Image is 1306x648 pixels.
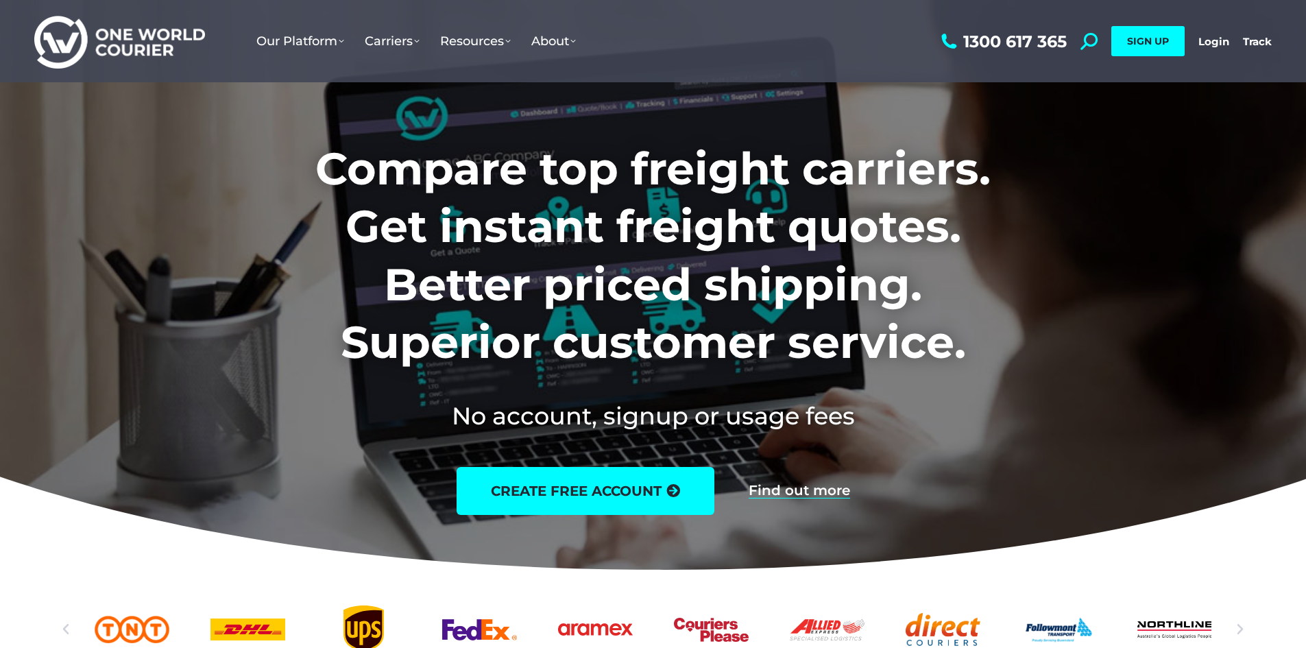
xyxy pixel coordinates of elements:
a: Track [1243,35,1272,48]
h2: No account, signup or usage fees [225,399,1081,433]
span: SIGN UP [1127,35,1169,47]
a: Login [1198,35,1229,48]
a: SIGN UP [1111,26,1185,56]
span: Carriers [365,34,420,49]
h1: Compare top freight carriers. Get instant freight quotes. Better priced shipping. Superior custom... [225,140,1081,372]
span: About [531,34,576,49]
span: Our Platform [256,34,344,49]
a: create free account [457,467,714,515]
a: Find out more [749,483,850,499]
img: One World Courier [34,14,205,69]
a: Our Platform [246,20,354,62]
span: Resources [440,34,511,49]
a: 1300 617 365 [938,33,1067,50]
a: Resources [430,20,521,62]
a: Carriers [354,20,430,62]
a: About [521,20,586,62]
